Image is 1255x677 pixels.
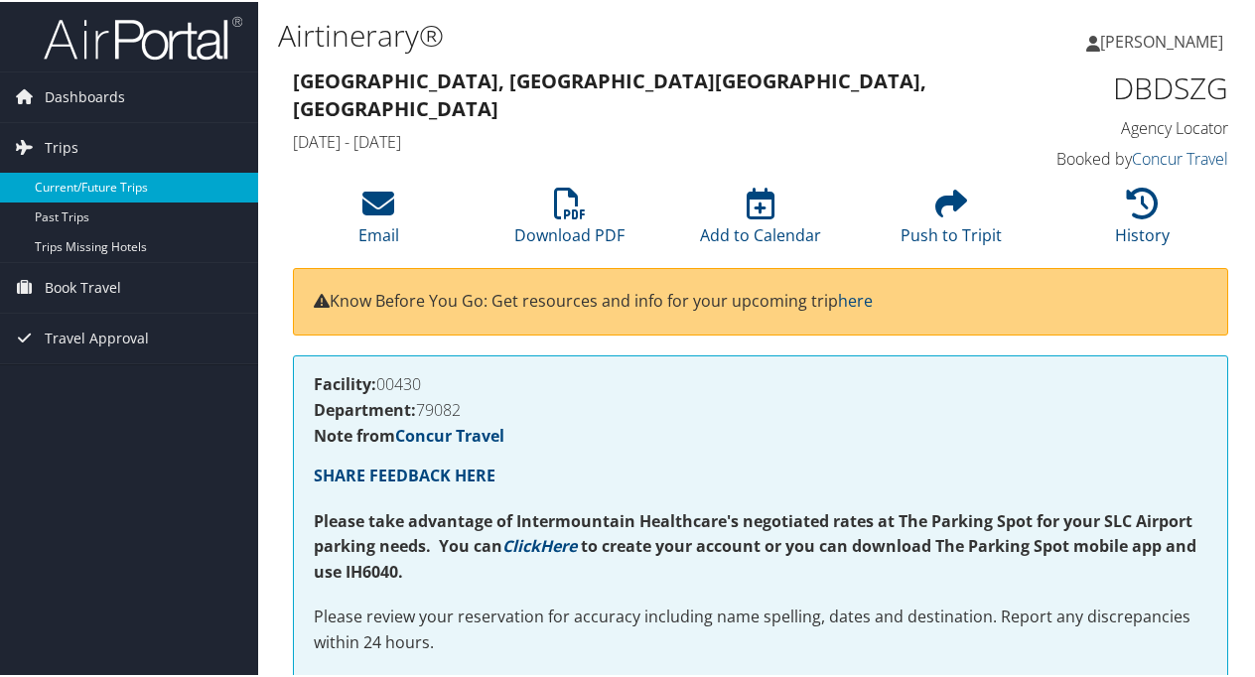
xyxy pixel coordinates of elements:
span: Travel Approval [45,312,149,361]
span: Dashboards [45,70,125,120]
a: History [1115,197,1170,244]
a: SHARE FEEDBACK HERE [314,463,495,484]
a: Concur Travel [1132,146,1228,168]
a: Click [502,533,540,555]
a: Download PDF [514,197,625,244]
a: Email [358,197,399,244]
a: Push to Tripit [901,197,1002,244]
a: here [838,288,873,310]
h4: Booked by [1017,146,1228,168]
h4: [DATE] - [DATE] [293,129,987,151]
a: Here [540,533,577,555]
img: airportal-logo.png [44,13,242,60]
h4: Agency Locator [1017,115,1228,137]
a: Add to Calendar [700,197,821,244]
span: [PERSON_NAME] [1100,29,1223,51]
strong: Note from [314,423,504,445]
strong: Department: [314,397,416,419]
h1: DBDSZG [1017,66,1228,107]
span: Trips [45,121,78,171]
span: Book Travel [45,261,121,311]
h1: Airtinerary® [278,13,921,55]
strong: Facility: [314,371,376,393]
a: Concur Travel [395,423,504,445]
h4: 00430 [314,374,1207,390]
strong: to create your account or you can download The Parking Spot mobile app and use IH6040. [314,533,1196,581]
h4: 79082 [314,400,1207,416]
a: [PERSON_NAME] [1086,10,1243,69]
strong: [GEOGRAPHIC_DATA], [GEOGRAPHIC_DATA] [GEOGRAPHIC_DATA], [GEOGRAPHIC_DATA] [293,66,926,120]
strong: Please take advantage of Intermountain Healthcare's negotiated rates at The Parking Spot for your... [314,508,1192,556]
p: Know Before You Go: Get resources and info for your upcoming trip [314,287,1207,313]
p: Please review your reservation for accuracy including name spelling, dates and destination. Repor... [314,603,1207,653]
